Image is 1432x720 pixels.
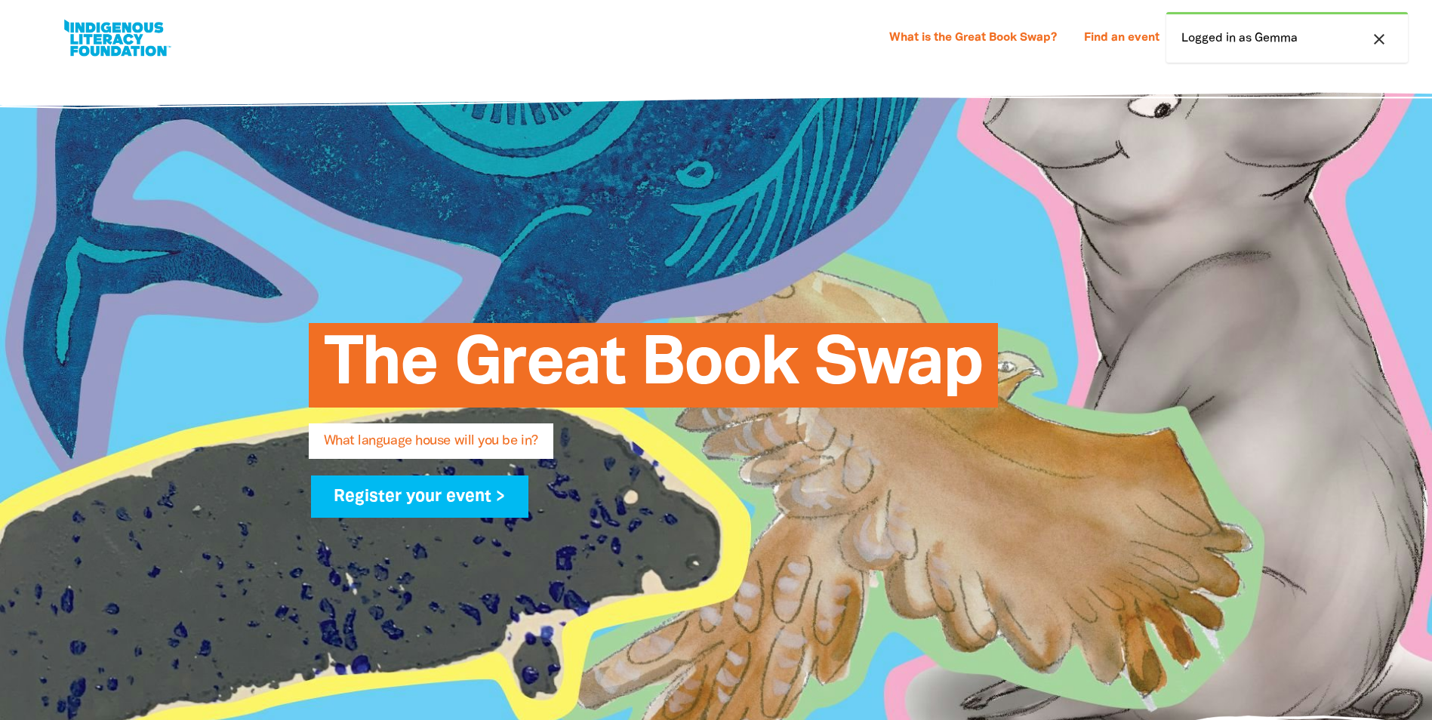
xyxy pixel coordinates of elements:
a: Register your event > [311,475,529,518]
a: What is the Great Book Swap? [880,26,1066,51]
div: Logged in as Gemma [1166,12,1408,63]
button: close [1366,29,1393,49]
i: close [1370,30,1388,48]
a: Find an event [1075,26,1169,51]
span: The Great Book Swap [324,334,983,408]
span: What language house will you be in? [324,435,538,459]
